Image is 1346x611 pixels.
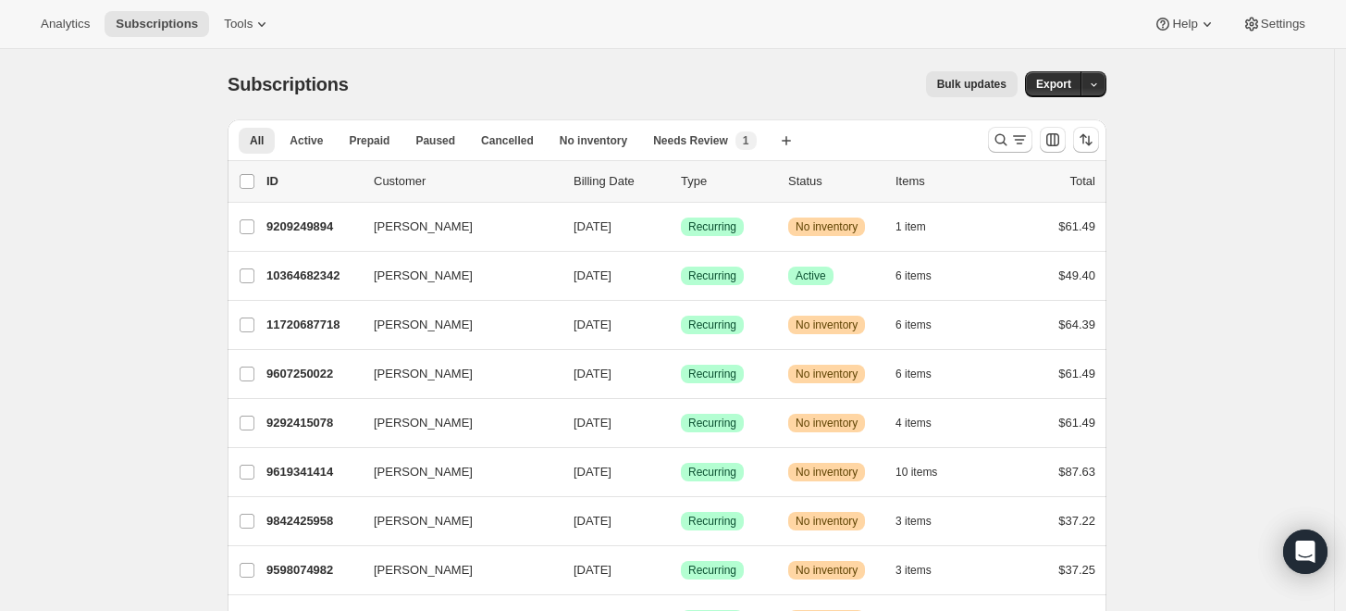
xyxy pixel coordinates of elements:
span: No inventory [796,367,858,381]
button: Tools [213,11,282,37]
button: [PERSON_NAME] [363,359,548,389]
button: Analytics [30,11,101,37]
span: Tools [224,17,253,31]
span: Cancelled [481,133,534,148]
span: Paused [415,133,455,148]
span: $87.63 [1058,465,1095,479]
p: 9619341414 [266,463,359,481]
span: $64.39 [1058,318,1095,331]
span: 3 items [895,563,932,578]
span: Prepaid [349,133,389,148]
p: ID [266,172,359,191]
span: 6 items [895,367,932,381]
span: [DATE] [574,268,611,282]
button: 4 items [895,410,952,436]
span: [PERSON_NAME] [374,267,473,285]
span: [DATE] [574,219,611,233]
span: $61.49 [1058,219,1095,233]
div: 11720687718[PERSON_NAME][DATE]SuccessRecurringWarningNo inventory6 items$64.39 [266,312,1095,338]
span: No inventory [796,416,858,430]
p: 9292415078 [266,414,359,432]
button: Bulk updates [926,71,1018,97]
button: Create new view [772,128,801,154]
span: [PERSON_NAME] [374,512,473,530]
span: $61.49 [1058,367,1095,380]
button: [PERSON_NAME] [363,506,548,536]
span: 6 items [895,318,932,332]
span: Bulk updates [937,77,1006,92]
button: [PERSON_NAME] [363,212,548,242]
span: No inventory [796,465,858,480]
button: [PERSON_NAME] [363,310,548,340]
button: Sort the results [1073,127,1099,153]
span: Recurring [688,514,736,529]
span: No inventory [560,133,627,148]
button: Search and filter results [988,127,1032,153]
span: 10 items [895,465,937,480]
span: No inventory [796,514,858,529]
span: Recurring [688,367,736,381]
p: 9842425958 [266,512,359,530]
p: Customer [374,172,559,191]
p: 9607250022 [266,365,359,383]
div: Items [895,172,988,191]
span: 3 items [895,514,932,529]
button: 1 item [895,214,946,240]
span: Analytics [41,17,90,31]
span: Recurring [688,219,736,234]
p: Billing Date [574,172,666,191]
span: Recurring [688,416,736,430]
span: [DATE] [574,318,611,331]
span: 1 [743,133,749,148]
p: Status [788,172,881,191]
button: Subscriptions [105,11,209,37]
span: 1 item [895,219,926,234]
p: Total [1070,172,1095,191]
div: 9209249894[PERSON_NAME][DATE]SuccessRecurringWarningNo inventory1 item$61.49 [266,214,1095,240]
span: [PERSON_NAME] [374,365,473,383]
div: 9292415078[PERSON_NAME][DATE]SuccessRecurringWarningNo inventory4 items$61.49 [266,410,1095,436]
div: 9619341414[PERSON_NAME][DATE]SuccessRecurringWarningNo inventory10 items$87.63 [266,459,1095,485]
button: 6 items [895,263,952,289]
button: [PERSON_NAME] [363,261,548,291]
div: Open Intercom Messenger [1283,530,1327,574]
button: 3 items [895,508,952,534]
span: Recurring [688,563,736,578]
span: $49.40 [1058,268,1095,282]
div: IDCustomerBilling DateTypeStatusItemsTotal [266,172,1095,191]
button: Settings [1231,11,1316,37]
span: $37.22 [1058,514,1095,528]
span: Needs Review [653,133,728,148]
button: 6 items [895,312,952,338]
span: [DATE] [574,367,611,380]
span: [DATE] [574,563,611,577]
button: 6 items [895,361,952,387]
span: No inventory [796,318,858,332]
p: 9209249894 [266,218,359,236]
span: Settings [1261,17,1305,31]
span: [DATE] [574,416,611,430]
span: 6 items [895,268,932,283]
button: [PERSON_NAME] [363,555,548,585]
button: Export [1025,71,1082,97]
span: No inventory [796,563,858,578]
div: 9842425958[PERSON_NAME][DATE]SuccessRecurringWarningNo inventory3 items$37.22 [266,508,1095,534]
p: 9598074982 [266,561,359,580]
button: 10 items [895,459,957,485]
div: Type [681,172,773,191]
span: Export [1036,77,1071,92]
span: $61.49 [1058,416,1095,430]
span: All [250,133,264,148]
span: [PERSON_NAME] [374,218,473,236]
span: Active [290,133,323,148]
button: Help [1142,11,1227,37]
span: Recurring [688,268,736,283]
button: [PERSON_NAME] [363,408,548,438]
span: Recurring [688,465,736,480]
p: 10364682342 [266,267,359,285]
button: [PERSON_NAME] [363,457,548,487]
span: $37.25 [1058,563,1095,577]
span: Recurring [688,318,736,332]
span: Subscriptions [116,17,198,31]
span: [DATE] [574,514,611,528]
